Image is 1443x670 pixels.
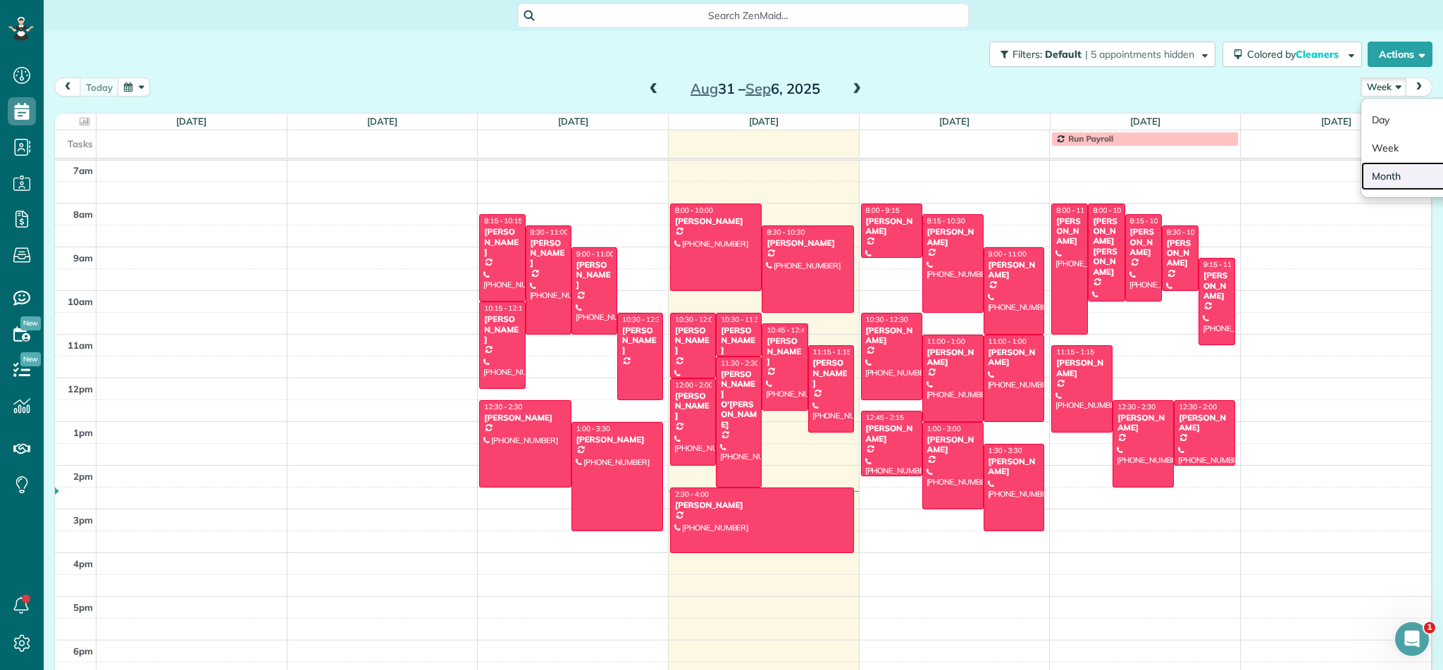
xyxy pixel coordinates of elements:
[1085,48,1194,61] span: | 5 appointments hidden
[721,315,763,324] span: 10:30 - 11:30
[674,325,712,356] div: [PERSON_NAME]
[1166,238,1194,268] div: [PERSON_NAME]
[865,325,918,346] div: [PERSON_NAME]
[927,347,979,368] div: [PERSON_NAME]
[720,369,757,430] div: [PERSON_NAME] O'[PERSON_NAME]
[68,296,93,307] span: 10am
[1424,622,1435,633] span: 1
[20,316,41,330] span: New
[1068,133,1113,144] span: Run Payroll
[766,238,849,248] div: [PERSON_NAME]
[621,325,659,356] div: [PERSON_NAME]
[675,315,717,324] span: 10:30 - 12:00
[1117,402,1156,411] span: 12:30 - 2:30
[54,77,81,97] button: prev
[68,340,93,351] span: 11am
[1368,42,1432,67] button: Actions
[988,260,1041,280] div: [PERSON_NAME]
[675,206,713,215] span: 8:00 - 10:00
[1056,347,1094,356] span: 11:15 - 1:15
[675,490,709,499] span: 2:30 - 4:00
[674,500,850,510] div: [PERSON_NAME]
[988,347,1041,368] div: [PERSON_NAME]
[73,558,93,569] span: 4pm
[73,165,93,176] span: 7am
[720,325,757,356] div: [PERSON_NAME]
[1179,402,1217,411] span: 12:30 - 2:00
[1130,216,1168,225] span: 8:15 - 10:15
[812,358,850,388] div: [PERSON_NAME]
[866,315,908,324] span: 10:30 - 12:30
[576,435,659,445] div: [PERSON_NAME]
[483,413,566,423] div: [PERSON_NAME]
[745,80,771,97] span: Sep
[927,424,961,433] span: 1:00 - 3:00
[865,216,918,237] div: [PERSON_NAME]
[988,457,1041,477] div: [PERSON_NAME]
[927,216,965,225] span: 8:15 - 10:30
[939,116,970,127] a: [DATE]
[927,435,979,455] div: [PERSON_NAME]
[576,260,613,290] div: [PERSON_NAME]
[73,471,93,482] span: 2pm
[675,380,713,390] span: 12:00 - 2:00
[176,116,206,127] a: [DATE]
[865,423,918,444] div: [PERSON_NAME]
[73,514,93,526] span: 3pm
[558,116,588,127] a: [DATE]
[483,227,521,257] div: [PERSON_NAME]
[927,227,979,247] div: [PERSON_NAME]
[866,413,904,422] span: 12:45 - 2:15
[484,304,526,313] span: 10:15 - 12:15
[576,249,614,259] span: 9:00 - 11:00
[989,249,1027,259] span: 9:00 - 11:00
[483,314,521,345] div: [PERSON_NAME]
[674,391,712,421] div: [PERSON_NAME]
[1117,413,1170,433] div: [PERSON_NAME]
[73,645,93,657] span: 6pm
[20,352,41,366] span: New
[927,337,965,346] span: 11:00 - 1:00
[484,216,522,225] span: 8:15 - 10:15
[749,116,779,127] a: [DATE]
[1296,48,1341,61] span: Cleaners
[989,337,1027,346] span: 11:00 - 1:00
[1055,216,1084,247] div: [PERSON_NAME]
[73,209,93,220] span: 8am
[73,252,93,263] span: 9am
[73,427,93,438] span: 1pm
[813,347,851,356] span: 11:15 - 1:15
[721,359,759,368] span: 11:30 - 2:30
[690,80,718,97] span: Aug
[1321,116,1351,127] a: [DATE]
[531,228,569,237] span: 8:30 - 11:00
[989,446,1022,455] span: 1:30 - 3:30
[68,383,93,395] span: 12pm
[1247,48,1344,61] span: Colored by
[1092,216,1120,277] div: [PERSON_NAME] [PERSON_NAME]
[1361,77,1407,97] button: Week
[866,206,900,215] span: 8:00 - 9:15
[1055,358,1108,378] div: [PERSON_NAME]
[73,602,93,613] span: 5pm
[484,402,522,411] span: 12:30 - 2:30
[1056,206,1094,215] span: 8:00 - 11:00
[530,238,567,268] div: [PERSON_NAME]
[80,77,119,97] button: today
[622,315,664,324] span: 10:30 - 12:30
[1130,116,1160,127] a: [DATE]
[1222,42,1362,67] button: Colored byCleaners
[576,424,610,433] span: 1:00 - 3:30
[989,42,1215,67] button: Filters: Default | 5 appointments hidden
[982,42,1215,67] a: Filters: Default | 5 appointments hidden
[667,81,843,97] h2: 31 – 6, 2025
[1203,271,1231,301] div: [PERSON_NAME]
[367,116,397,127] a: [DATE]
[767,325,809,335] span: 10:45 - 12:45
[1093,206,1131,215] span: 8:00 - 10:15
[1203,260,1241,269] span: 9:15 - 11:15
[1129,227,1158,257] div: [PERSON_NAME]
[1045,48,1082,61] span: Default
[1167,228,1205,237] span: 8:30 - 10:00
[674,216,757,226] div: [PERSON_NAME]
